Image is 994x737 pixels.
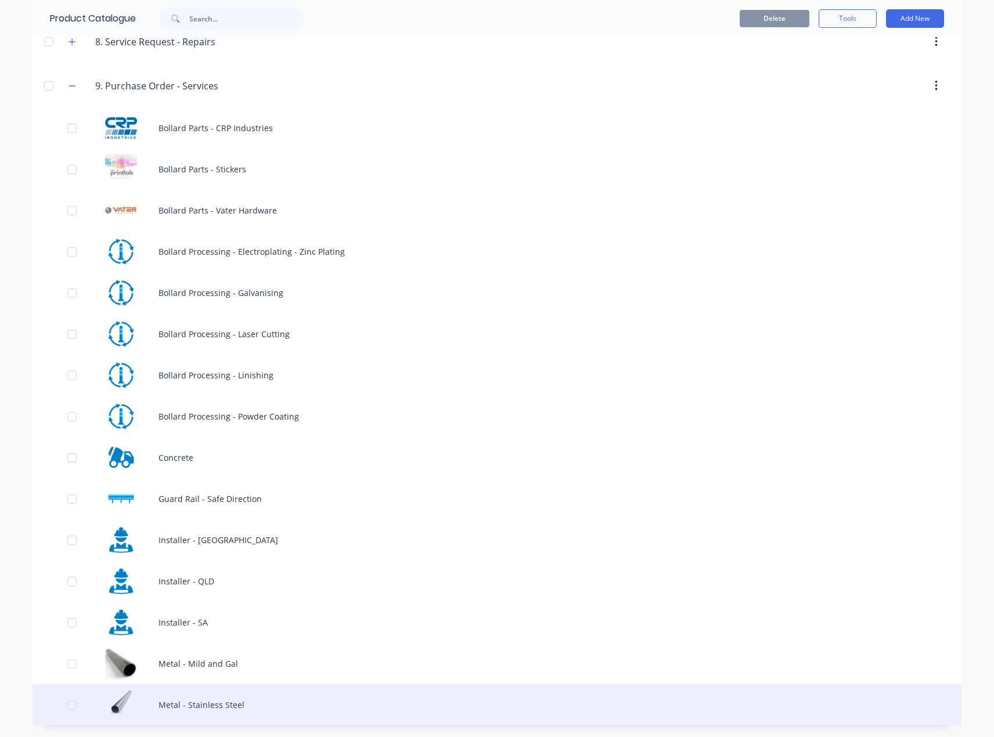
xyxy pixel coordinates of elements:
input: Enter category name [95,79,233,93]
button: Delete [740,10,809,27]
div: Installer - SAInstaller - SA [33,602,961,643]
div: Installer - QLDInstaller - QLD [33,561,961,602]
div: Installer - NSWInstaller - [GEOGRAPHIC_DATA] [33,519,961,561]
div: Guard Rail - Safe DirectionGuard Rail - Safe Direction [33,478,961,519]
button: Tools [819,9,877,28]
input: Search... [189,7,304,30]
div: Bollard Processing - Electroplating - Zinc PlatingBollard Processing - Electroplating - Zinc Plating [33,231,961,272]
div: Bollard Parts - CRP IndustriesBollard Parts - CRP Industries [33,107,961,149]
div: Bollard Parts - StickersBollard Parts - Stickers [33,149,961,190]
div: Bollard Parts - Vater HardwareBollard Parts - Vater Hardware [33,190,961,231]
div: Metal - Mild and GalMetal - Mild and Gal [33,643,961,684]
div: Bollard Processing - LinishingBollard Processing - Linishing [33,355,961,396]
input: Enter category name [95,35,233,49]
div: Metal - Stainless SteelMetal - Stainless Steel [33,684,961,725]
div: Bollard Processing - Laser CuttingBollard Processing - Laser Cutting [33,313,961,355]
button: Add New [886,9,944,28]
div: Bollard Processing - GalvanisingBollard Processing - Galvanising [33,272,961,313]
div: Bollard Processing - Powder CoatingBollard Processing - Powder Coating [33,396,961,437]
div: ConcreteConcrete [33,437,961,478]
